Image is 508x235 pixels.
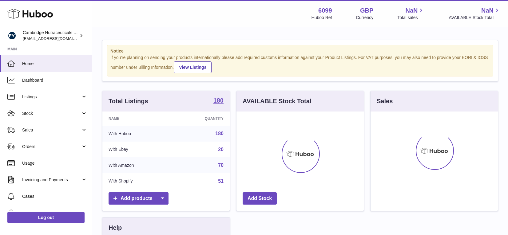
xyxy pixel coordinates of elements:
[213,97,224,104] strong: 180
[213,97,224,105] a: 180
[22,127,81,133] span: Sales
[22,94,81,100] span: Listings
[110,48,490,54] strong: Notice
[318,6,332,15] strong: 6099
[449,15,501,21] span: AVAILABLE Stock Total
[22,144,81,150] span: Orders
[7,212,85,223] a: Log out
[481,6,494,15] span: NaN
[172,112,230,126] th: Quantity
[397,15,425,21] span: Total sales
[109,97,148,105] h3: Total Listings
[22,160,87,166] span: Usage
[102,112,172,126] th: Name
[22,77,87,83] span: Dashboard
[22,194,87,199] span: Cases
[218,147,224,152] a: 20
[22,177,81,183] span: Invoicing and Payments
[22,61,87,67] span: Home
[243,97,311,105] h3: AVAILABLE Stock Total
[218,178,224,184] a: 51
[174,61,212,73] a: View Listings
[449,6,501,21] a: NaN AVAILABLE Stock Total
[102,126,172,142] td: With Huboo
[312,15,332,21] div: Huboo Ref
[215,131,224,136] a: 180
[377,97,393,105] h3: Sales
[23,30,78,41] div: Cambridge Nutraceuticals Ltd
[23,36,90,41] span: [EMAIL_ADDRESS][DOMAIN_NAME]
[405,6,418,15] span: NaN
[110,55,490,73] div: If you're planning on sending your products internationally please add required customs informati...
[356,15,374,21] div: Currency
[22,210,87,216] span: Channels
[397,6,425,21] a: NaN Total sales
[218,163,224,168] a: 70
[243,192,277,205] a: Add Stock
[109,192,169,205] a: Add products
[109,224,122,232] h3: Help
[102,173,172,189] td: With Shopify
[22,111,81,116] span: Stock
[7,31,17,40] img: huboo@camnutra.com
[360,6,373,15] strong: GBP
[102,142,172,158] td: With Ebay
[102,157,172,173] td: With Amazon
